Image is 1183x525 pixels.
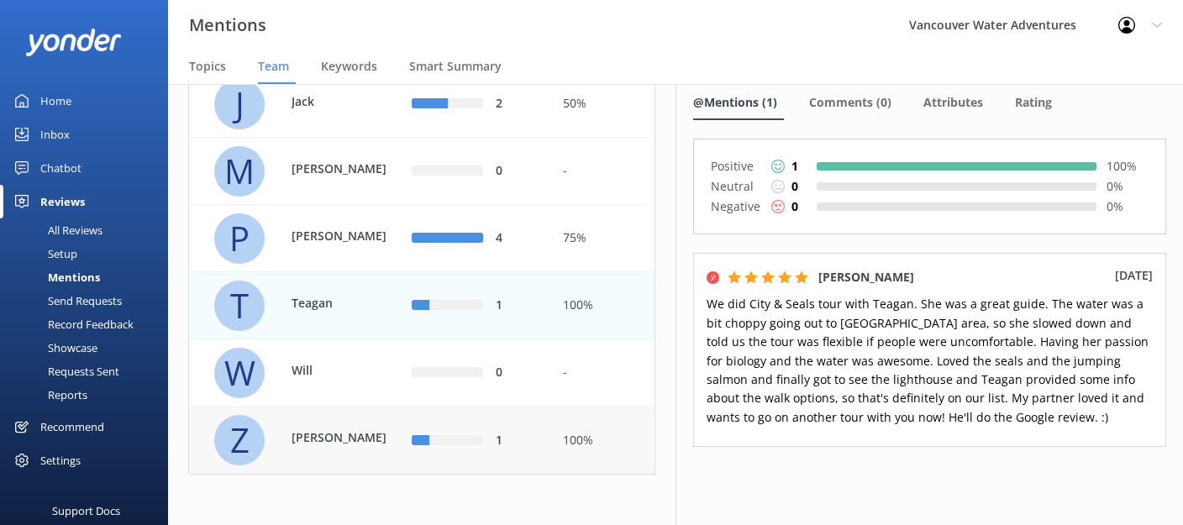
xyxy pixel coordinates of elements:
div: Showcase [10,336,97,360]
div: 50% [563,95,642,113]
div: Reports [10,383,87,407]
div: W [214,348,265,398]
div: All Reviews [10,218,103,242]
div: Reviews [40,185,85,218]
div: Z [214,415,265,465]
span: We did City & Seals tour with Teagan. She was a great guide. The water was a bit choppy going out... [707,296,1149,424]
div: row [188,339,655,407]
a: Mentions [10,265,168,289]
div: 0 [496,364,538,382]
p: 1 [791,157,798,176]
p: Negative [711,197,761,217]
div: 4 [496,229,538,248]
a: Reports [10,383,168,407]
p: Neutral [711,176,761,197]
a: Send Requests [10,289,168,312]
span: Topics [189,58,226,75]
p: [DATE] [1115,266,1153,285]
div: Recommend [40,410,104,444]
div: Mentions [10,265,100,289]
div: row [188,71,655,138]
div: row [188,138,655,205]
a: Record Feedback [10,312,168,336]
h3: Mentions [189,12,266,39]
div: Settings [40,444,81,477]
div: Send Requests [10,289,122,312]
p: Teagan [292,294,401,312]
div: row [188,272,655,339]
p: 0 [791,177,798,196]
p: Positive [711,156,761,176]
div: 100% [563,431,642,449]
h5: [PERSON_NAME] [818,268,914,286]
p: 0 % [1107,197,1149,216]
p: 100 % [1107,157,1149,176]
div: Record Feedback [10,312,134,336]
div: 0 [496,162,538,181]
div: M [214,146,265,197]
p: [PERSON_NAME] [292,227,401,245]
div: Setup [10,242,77,265]
p: 0 % [1107,177,1149,196]
div: J [214,79,265,129]
img: yonder-white-logo.png [25,29,122,56]
div: Home [40,84,71,118]
a: Showcase [10,336,168,360]
div: 1 [496,297,538,315]
div: - [563,162,642,181]
div: P [214,213,265,264]
span: Attributes [923,94,983,111]
div: row [188,205,655,272]
span: Rating [1015,94,1052,111]
div: 2 [496,95,538,113]
div: Chatbot [40,151,81,185]
p: [PERSON_NAME] [292,429,401,448]
p: Jack [292,92,401,111]
a: Requests Sent [10,360,168,383]
div: Inbox [40,118,70,151]
div: 1 [496,431,538,449]
a: All Reviews [10,218,168,242]
span: Smart Summary [409,58,502,75]
div: Requests Sent [10,360,119,383]
span: Keywords [321,58,377,75]
div: 100% [563,297,642,315]
span: @Mentions (1) [693,94,777,111]
p: [PERSON_NAME] [292,160,401,178]
p: 0 [791,197,798,216]
div: - [563,364,642,382]
div: T [214,281,265,331]
span: Team [258,58,289,75]
div: row [188,407,655,474]
a: Setup [10,242,168,265]
span: Comments (0) [809,94,891,111]
div: 75% [563,229,642,248]
p: Will [292,361,401,380]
